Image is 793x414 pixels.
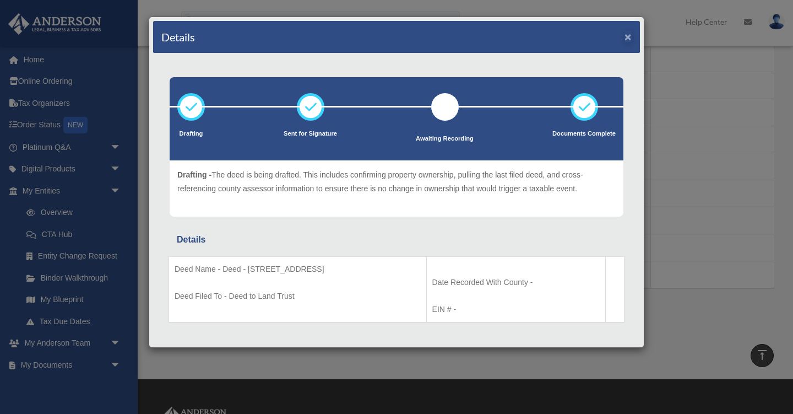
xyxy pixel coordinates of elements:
[177,232,616,248] div: Details
[552,128,616,139] p: Documents Complete
[416,133,474,144] p: Awaiting Recording
[177,170,211,179] span: Drafting -
[161,29,195,45] h4: Details
[432,276,600,289] p: Date Recorded With County -
[177,168,616,195] p: The deed is being drafted. This includes confirming property ownership, pulling the last filed de...
[175,289,421,303] p: Deed Filed To - Deed to Land Trust
[177,128,205,139] p: Drafting
[284,128,337,139] p: Sent for Signature
[624,31,632,42] button: ×
[432,303,600,316] p: EIN # -
[175,262,421,276] p: Deed Name - Deed - [STREET_ADDRESS]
